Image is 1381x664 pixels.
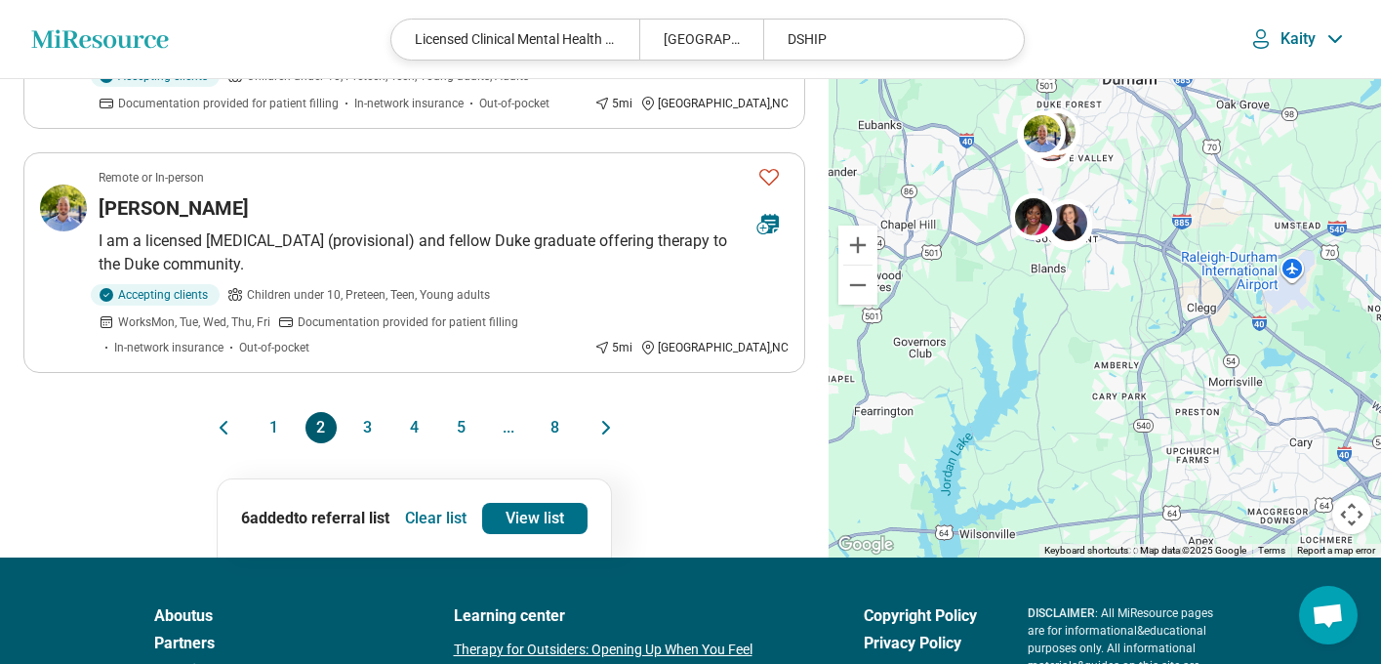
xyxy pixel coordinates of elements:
button: Zoom out [838,266,877,305]
div: 5 mi [594,339,632,356]
div: [GEOGRAPHIC_DATA] [639,20,763,60]
span: Children under 10, Preteen, Teen, Young adults [247,286,490,304]
span: In-network insurance [114,339,223,356]
button: Next page [594,412,618,443]
span: Out-of-pocket [479,95,549,112]
div: [GEOGRAPHIC_DATA] , NC [640,339,789,356]
button: 1 [259,412,290,443]
a: Open this area in Google Maps (opens a new window) [833,532,898,558]
span: DISCLAIMER [1028,606,1095,620]
span: Works Mon, Tue, Wed, Thu, Fri [118,313,270,331]
a: Terms (opens in new tab) [1258,545,1285,556]
span: to referral list [294,509,389,527]
button: 5 [446,412,477,443]
button: Favorite [750,157,789,197]
a: Aboutus [154,604,403,628]
span: Map data ©2025 Google [1140,545,1246,556]
span: Out-of-pocket [239,339,309,356]
a: Privacy Policy [864,632,977,655]
p: Remote or In-person [99,169,204,187]
img: Google [833,532,898,558]
div: [GEOGRAPHIC_DATA] , NC [640,95,789,112]
button: 4 [399,412,430,443]
a: Report a map error [1297,545,1375,556]
h3: [PERSON_NAME] [99,194,249,222]
span: Documentation provided for patient filling [298,313,518,331]
button: 8 [540,412,571,443]
button: Clear list [397,503,474,534]
button: 3 [352,412,384,443]
span: ... [493,412,524,443]
button: Map camera controls [1332,495,1371,534]
span: In-network insurance [354,95,464,112]
button: Keyboard shortcuts [1044,544,1128,558]
p: Kaity [1280,29,1317,49]
div: Open chat [1299,586,1358,644]
a: Copyright Policy [864,604,977,628]
span: Documentation provided for patient filling [118,95,339,112]
button: 2 [305,412,337,443]
div: DSHIP [763,20,1011,60]
a: Learning center [454,604,813,628]
div: Accepting clients [91,284,220,306]
button: Previous page [212,412,235,443]
p: 6 added [241,507,389,530]
a: View list [482,503,588,534]
div: Licensed Clinical Mental Health Counselor (LCMHC), Licensed Clinical Social Worker (LCSW), [MEDIC... [391,20,639,60]
div: 5 mi [594,95,632,112]
button: Zoom in [838,226,877,265]
a: Partners [154,632,403,655]
p: I am a licensed [MEDICAL_DATA] (provisional) and fellow Duke graduate offering therapy to the Duk... [99,229,789,276]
